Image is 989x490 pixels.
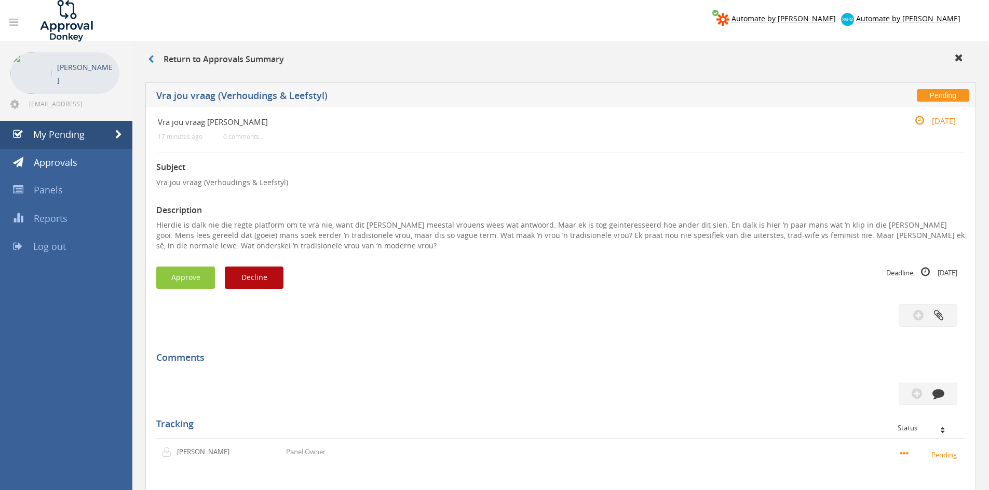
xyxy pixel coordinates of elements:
[900,449,960,460] small: Pending
[225,267,283,289] button: Decline
[158,118,829,127] h4: Vra jou vraag [PERSON_NAME]
[34,156,77,169] span: Approvals
[156,163,965,172] h3: Subject
[917,89,969,102] span: Pending
[731,13,836,23] span: Automate by [PERSON_NAME]
[841,13,854,26] img: xero-logo.png
[177,447,237,457] p: [PERSON_NAME]
[57,61,114,87] p: [PERSON_NAME]
[856,13,960,23] span: Automate by [PERSON_NAME]
[34,184,63,196] span: Panels
[886,267,957,278] small: Deadline [DATE]
[34,212,67,225] span: Reports
[156,177,965,188] p: Vra jou vraag (Verhoudings & Leefstyl)
[898,424,957,431] div: Status
[156,91,724,104] h5: Vra jou vraag (Verhoudings & Leefstyl)
[148,55,284,64] h3: Return to Approvals Summary
[156,353,957,363] h5: Comments
[156,419,957,429] h5: Tracking
[156,206,965,215] h3: Description
[223,133,264,141] small: 0 comments...
[156,220,965,251] p: Hierdie is dalk nie die regte platform om te vra nie, want dit [PERSON_NAME] meestal vrouens wees...
[33,128,85,141] span: My Pending
[33,240,66,253] span: Log out
[156,267,215,289] button: Approve
[161,447,177,457] img: user-icon.png
[904,115,956,127] small: [DATE]
[158,133,202,141] small: 17 minutes ago
[29,100,117,108] span: [EMAIL_ADDRESS][DOMAIN_NAME]
[286,447,326,457] p: Panel Owner
[716,13,729,26] img: zapier-logomark.png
